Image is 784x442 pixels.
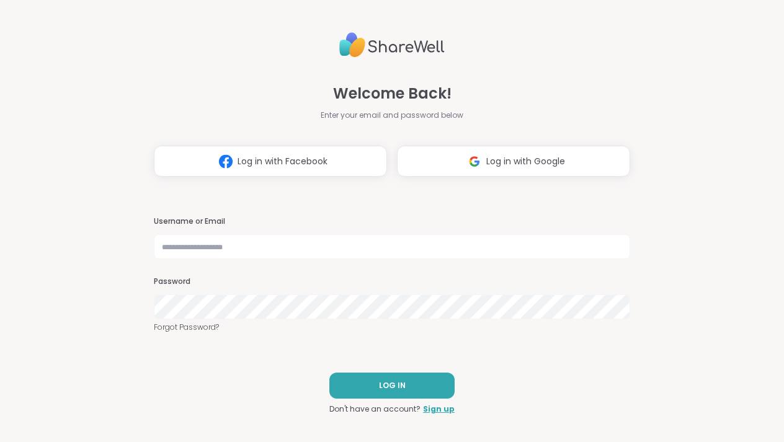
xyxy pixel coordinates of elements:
button: Log in with Facebook [154,146,387,177]
img: ShareWell Logo [339,27,445,63]
img: ShareWell Logomark [214,150,238,173]
span: Log in with Facebook [238,155,327,168]
a: Sign up [423,404,455,415]
span: LOG IN [379,380,406,391]
button: LOG IN [329,373,455,399]
span: Welcome Back! [333,82,452,105]
button: Log in with Google [397,146,630,177]
h3: Username or Email [154,216,630,227]
img: ShareWell Logomark [463,150,486,173]
span: Enter your email and password below [321,110,463,121]
h3: Password [154,276,630,287]
span: Log in with Google [486,155,565,168]
span: Don't have an account? [329,404,421,415]
a: Forgot Password? [154,322,630,333]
